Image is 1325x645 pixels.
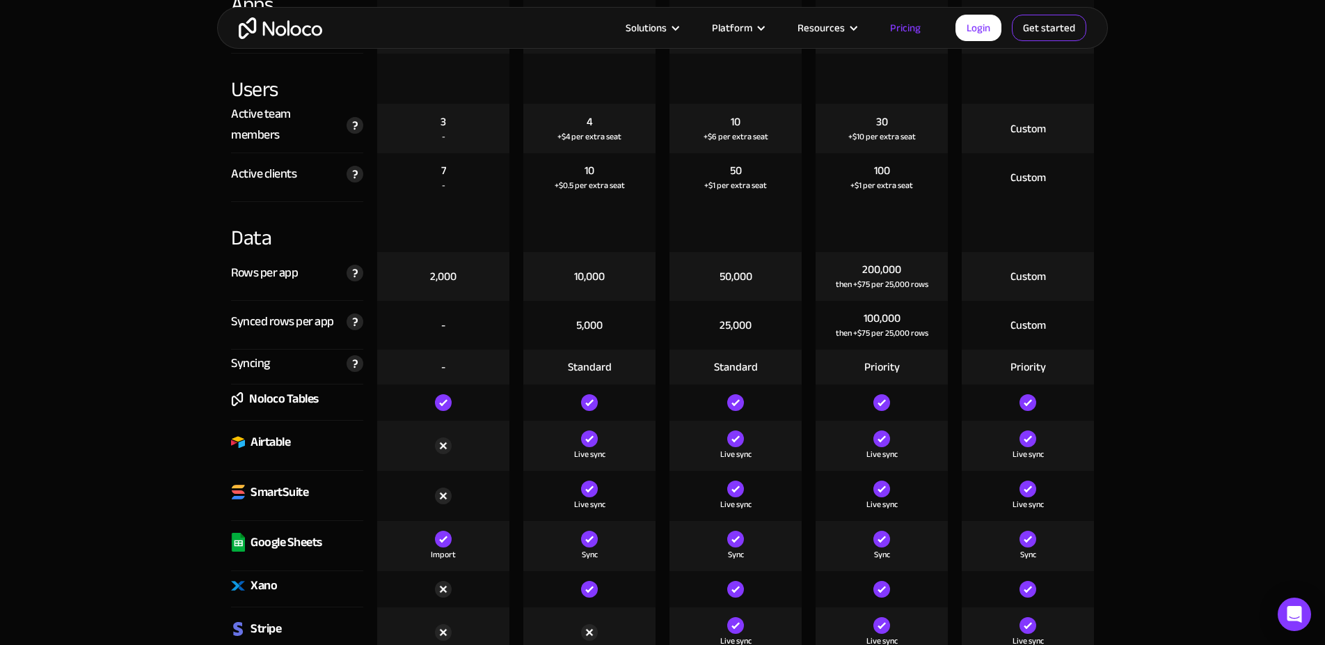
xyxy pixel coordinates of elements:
div: Live sync [574,447,605,461]
a: home [239,17,322,39]
div: Data [231,202,363,252]
div: then +$75 per 25,000 rows [836,326,928,340]
div: Google Sheets [251,532,322,553]
div: +$10 per extra seat [848,130,916,143]
div: Syncing [231,353,270,374]
div: Live sync [720,447,752,461]
div: 200,000 [862,262,901,277]
div: Standard [568,359,612,375]
div: Resources [780,19,873,37]
div: +$1 per extra seat [704,178,767,192]
div: Airtable [251,432,290,453]
a: Login [955,15,1001,41]
div: 100 [874,163,890,178]
div: 7 [441,163,446,178]
div: Live sync [720,497,752,511]
div: then +$75 per 25,000 rows [836,277,928,291]
div: 10,000 [574,269,605,284]
div: Synced rows per app [231,311,334,332]
div: Custom [1010,269,1046,284]
div: Platform [695,19,780,37]
div: Platform [712,19,752,37]
div: +$1 per extra seat [850,178,913,192]
div: Rows per app [231,263,298,283]
div: Live sync [1013,497,1044,511]
div: 10 [731,114,740,130]
div: 25,000 [720,318,752,333]
div: - [442,130,445,143]
div: Open Intercom Messenger [1278,598,1311,631]
div: 50 [730,163,742,178]
div: - [441,318,445,333]
div: 4 [587,114,593,130]
div: Custom [1010,318,1046,333]
div: Custom [1010,121,1046,137]
a: Pricing [873,19,938,37]
div: Sync [582,547,598,561]
div: - [441,359,445,375]
div: Users [231,54,363,104]
div: Resources [798,19,845,37]
div: +$0.5 per extra seat [555,178,625,192]
div: SmartSuite [251,482,308,503]
div: Custom [1010,170,1046,185]
div: Solutions [608,19,695,37]
div: 10 [585,163,594,178]
div: 3 [441,114,446,130]
div: Live sync [866,447,898,461]
div: Sync [1020,547,1036,561]
div: Stripe [251,619,281,639]
div: Xano [251,575,277,596]
div: Sync [874,547,890,561]
div: Noloco Tables [249,389,319,410]
div: Active clients [231,164,296,185]
div: 5,000 [576,318,603,333]
div: Sync [728,547,744,561]
div: Import [431,547,456,561]
div: Standard [714,359,758,375]
div: Live sync [574,497,605,511]
div: Priority [864,359,900,375]
div: - [442,178,445,192]
div: Priority [1010,359,1046,375]
div: 100,000 [864,311,900,326]
div: Active team members [231,104,340,146]
div: Live sync [1013,447,1044,461]
div: +$6 per extra seat [704,130,768,143]
a: Get started [1012,15,1086,41]
div: 30 [876,114,888,130]
div: Live sync [866,497,898,511]
div: Solutions [626,19,667,37]
div: 2,000 [430,269,457,284]
div: +$4 per extra seat [557,130,621,143]
div: 50,000 [720,269,752,284]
